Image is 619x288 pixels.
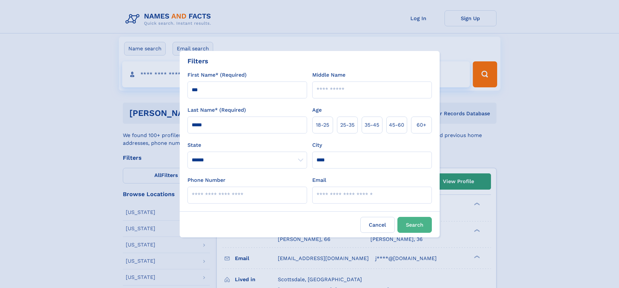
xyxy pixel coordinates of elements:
[316,121,329,129] span: 18‑25
[187,176,226,184] label: Phone Number
[187,71,247,79] label: First Name* (Required)
[312,106,322,114] label: Age
[340,121,355,129] span: 25‑35
[417,121,426,129] span: 60+
[389,121,404,129] span: 45‑60
[360,217,395,233] label: Cancel
[365,121,379,129] span: 35‑45
[312,141,322,149] label: City
[397,217,432,233] button: Search
[187,56,208,66] div: Filters
[312,71,345,79] label: Middle Name
[187,141,307,149] label: State
[312,176,326,184] label: Email
[187,106,246,114] label: Last Name* (Required)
